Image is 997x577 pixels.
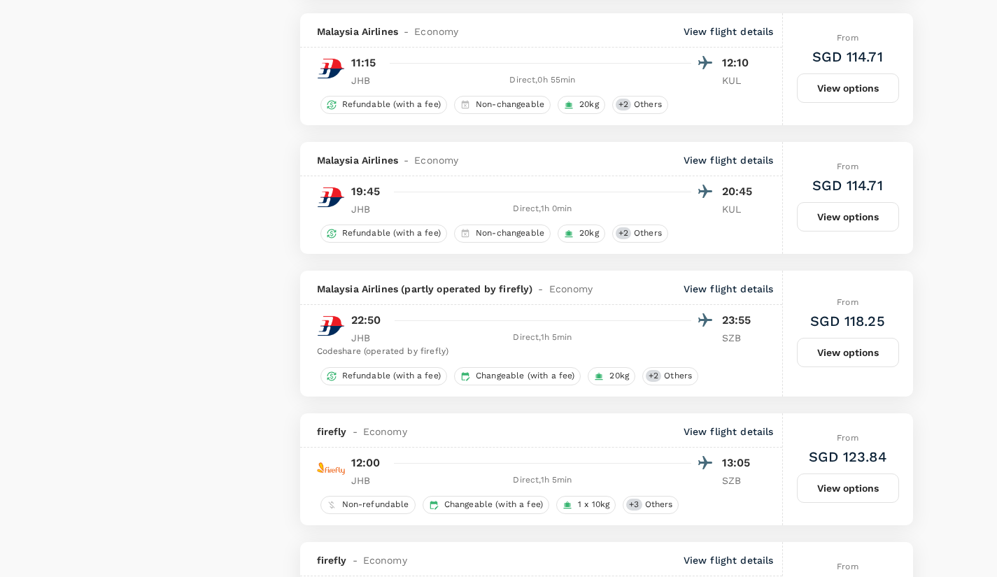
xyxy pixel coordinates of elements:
span: Others [639,499,679,511]
span: Others [628,99,667,111]
p: KUL [722,73,757,87]
p: JHB [351,73,386,87]
p: 11:15 [351,55,376,71]
span: - [398,153,414,167]
div: Changeable (with a fee) [423,496,549,514]
span: Economy [363,425,407,439]
div: Refundable (with a fee) [320,367,447,385]
div: Non-changeable [454,225,551,243]
p: 12:10 [722,55,757,71]
div: Direct , 1h 5min [395,331,691,345]
span: + 2 [646,370,661,382]
span: - [532,282,549,296]
div: Non-refundable [320,496,416,514]
span: Refundable (with a fee) [337,99,446,111]
span: - [347,553,363,567]
div: +3Others [623,496,679,514]
span: Malaysia Airlines (partly operated by firefly) [317,282,533,296]
div: +2Others [642,367,698,385]
span: Changeable (with a fee) [470,370,580,382]
button: View options [797,473,899,503]
span: Non-changeable [470,227,550,239]
img: MH [317,183,345,211]
span: From [837,33,858,43]
div: Direct , 1h 0min [395,202,691,216]
div: 20kg [588,367,635,385]
div: 20kg [558,96,605,114]
img: MH [317,312,345,340]
span: Non-refundable [337,499,415,511]
p: SZB [722,331,757,345]
p: SZB [722,473,757,487]
span: From [837,162,858,171]
span: Malaysia Airlines [317,24,399,38]
span: 1 x 10kg [572,499,615,511]
button: View options [797,73,899,103]
span: 20kg [604,370,635,382]
span: From [837,433,858,443]
span: From [837,297,858,307]
div: Refundable (with a fee) [320,96,447,114]
p: View flight details [684,153,774,167]
span: Refundable (with a fee) [337,227,446,239]
span: Economy [414,153,458,167]
span: + 2 [616,227,631,239]
div: 1 x 10kg [556,496,616,514]
div: Direct , 1h 5min [395,473,691,487]
h6: SGD 118.25 [810,310,885,332]
p: View flight details [684,425,774,439]
span: firefly [317,553,347,567]
div: Refundable (with a fee) [320,225,447,243]
span: Economy [549,282,593,296]
span: From [837,562,858,571]
button: View options [797,202,899,231]
img: MH [317,55,345,83]
div: Direct , 0h 55min [395,73,691,87]
span: - [398,24,414,38]
span: Non-changeable [470,99,550,111]
p: KUL [722,202,757,216]
p: JHB [351,473,386,487]
p: JHB [351,202,386,216]
div: Changeable (with a fee) [454,367,581,385]
span: Malaysia Airlines [317,153,399,167]
h6: SGD 123.84 [809,446,886,468]
span: 20kg [574,99,604,111]
h6: SGD 114.71 [812,174,883,197]
p: 13:05 [722,455,757,471]
span: Economy [363,553,407,567]
p: View flight details [684,24,774,38]
span: Economy [414,24,458,38]
span: + 3 [626,499,642,511]
div: Non-changeable [454,96,551,114]
div: 20kg [558,225,605,243]
span: firefly [317,425,347,439]
span: Others [658,370,698,382]
h6: SGD 114.71 [812,45,883,68]
p: 23:55 [722,312,757,329]
div: Codeshare (operated by firefly) [317,345,757,359]
span: - [347,425,363,439]
p: JHB [351,331,386,345]
p: 20:45 [722,183,757,200]
p: View flight details [684,282,774,296]
div: +2Others [612,225,668,243]
button: View options [797,338,899,367]
p: 22:50 [351,312,381,329]
span: + 2 [616,99,631,111]
p: View flight details [684,553,774,567]
span: 20kg [574,227,604,239]
p: 19:45 [351,183,381,200]
span: Refundable (with a fee) [337,370,446,382]
p: 12:00 [351,455,381,471]
span: Others [628,227,667,239]
span: Changeable (with a fee) [439,499,549,511]
div: +2Others [612,96,668,114]
img: FY [317,455,345,483]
